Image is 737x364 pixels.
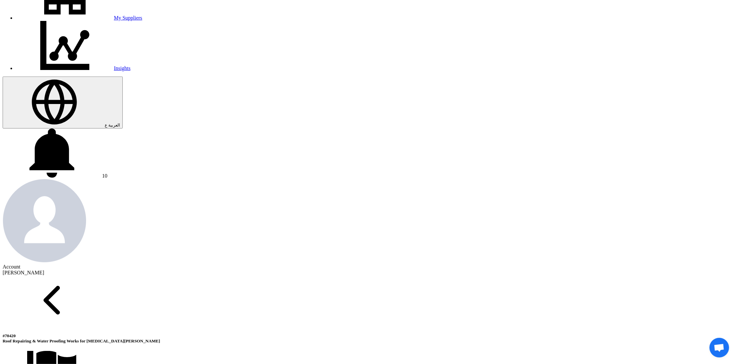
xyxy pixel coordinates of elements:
[710,338,729,357] a: Open chat
[3,77,123,129] button: العربية ع
[102,173,107,179] span: 10
[105,123,107,128] span: ع
[3,179,86,263] img: profile_test.png
[16,65,131,71] a: Insights
[16,15,142,21] a: My Suppliers
[3,338,160,343] span: Roof Repairing & Water Proofing Works for [MEDICAL_DATA][PERSON_NAME]
[3,264,734,270] div: Account
[3,270,734,276] div: [PERSON_NAME]
[3,333,734,338] div: #70420
[3,333,734,344] h5: Roof Repairing & Water Proofing Works for Yasmin Mall
[108,123,120,128] span: العربية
